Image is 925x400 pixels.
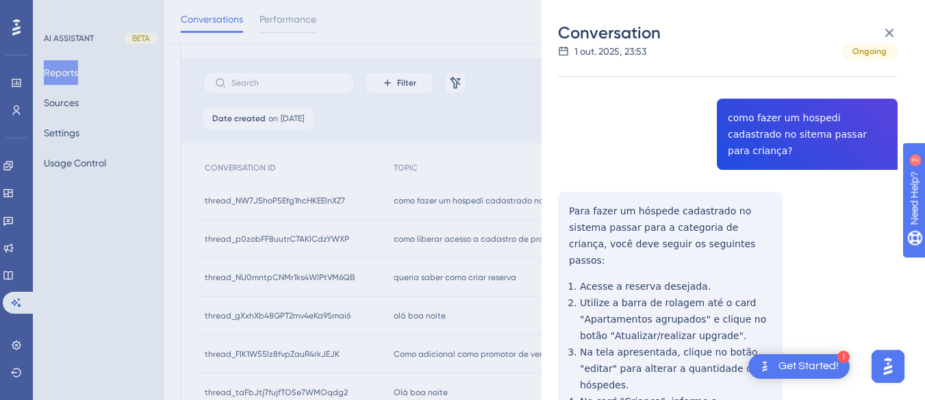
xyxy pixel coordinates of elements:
div: 1 [837,351,850,363]
span: Need Help? [32,3,86,20]
div: Get Started! [778,359,839,374]
div: Conversation [558,22,909,44]
iframe: UserGuiding AI Assistant Launcher [867,346,909,387]
div: 2 [95,7,99,18]
div: 1 out. 2025, 23:53 [574,43,646,60]
img: launcher-image-alternative-text [757,358,773,375]
span: Ongoing [852,46,887,57]
div: Open Get Started! checklist, remaining modules: 1 [748,354,850,379]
